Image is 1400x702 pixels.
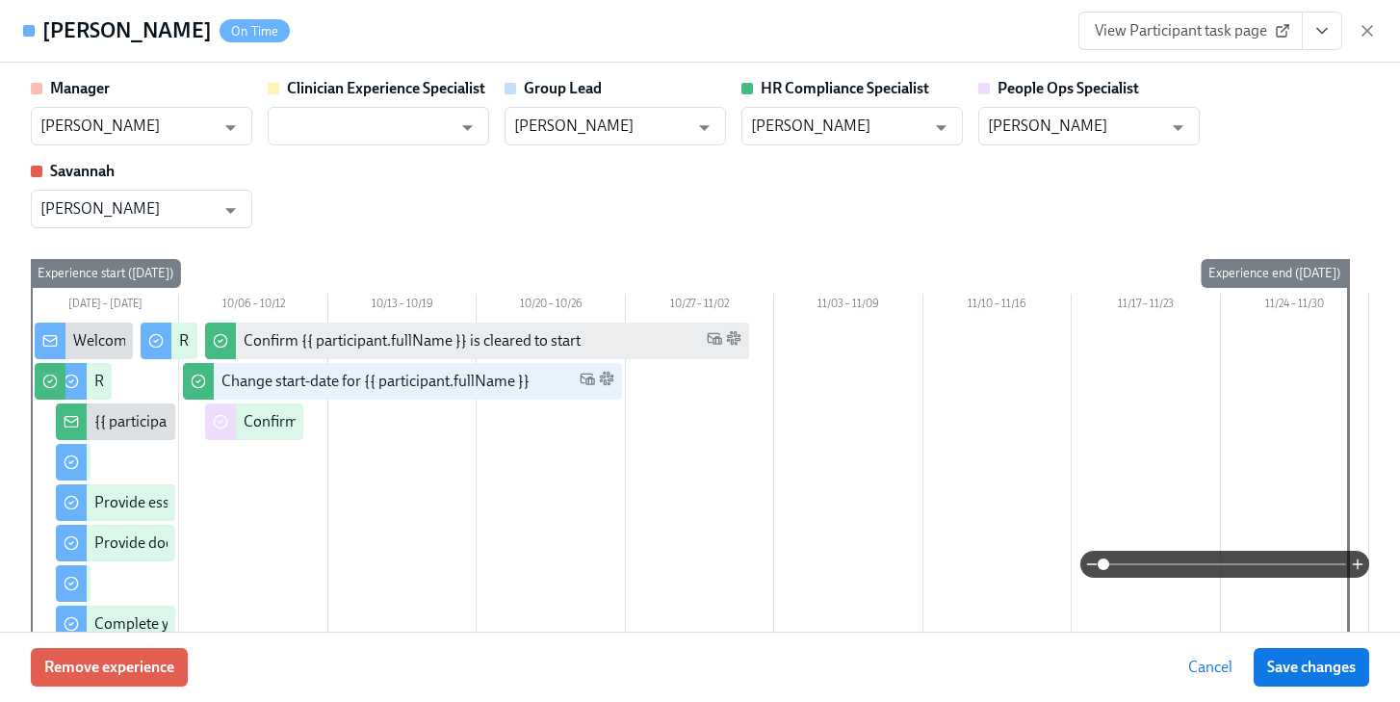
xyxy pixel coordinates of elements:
button: Open [216,113,246,143]
span: On Time [220,24,290,39]
strong: Manager [50,79,110,97]
div: 11/17 – 11/23 [1072,294,1220,319]
div: Confirm {{ participant.fullName }} is cleared to start [244,330,581,351]
span: View Participant task page [1095,21,1286,40]
div: Welcome from the Charlie Health Compliance Team 👋 [73,330,435,351]
button: Open [926,113,956,143]
span: Slack [599,371,614,393]
div: Experience end ([DATE]) [1201,259,1348,288]
div: {{ participant.fullName }} has filled out the onboarding form [94,411,487,432]
span: Cancel [1188,658,1232,677]
button: Save changes [1254,648,1369,687]
button: Open [689,113,719,143]
button: Open [216,195,246,225]
span: Slack [726,330,741,352]
h4: [PERSON_NAME] [42,16,212,45]
div: 10/20 – 10/26 [477,294,625,319]
div: 10/13 – 10/19 [328,294,477,319]
a: View Participant task page [1078,12,1303,50]
button: Cancel [1175,648,1246,687]
div: 11/10 – 11/16 [923,294,1072,319]
span: Save changes [1267,658,1356,677]
button: Open [453,113,482,143]
div: Provide documents for your I9 verification [94,533,371,554]
div: Confirm cleared by People Ops [244,411,447,432]
div: Experience start ([DATE]) [30,259,181,288]
strong: Group Lead [524,79,602,97]
div: Register on the [US_STATE] [MEDICAL_DATA] website [94,371,450,392]
span: Work Email [580,371,595,393]
button: Open [1163,113,1193,143]
div: Provide essential professional documentation [94,492,395,513]
button: Remove experience [31,648,188,687]
div: Request your equipment [179,330,341,351]
strong: HR Compliance Specialist [761,79,929,97]
div: 11/03 – 11/09 [774,294,922,319]
strong: People Ops Specialist [998,79,1139,97]
strong: Clinician Experience Specialist [287,79,485,97]
button: View task page [1302,12,1342,50]
span: Work Email [707,330,722,352]
div: 10/06 – 10/12 [179,294,327,319]
span: Remove experience [44,658,174,677]
div: Complete your drug screening [94,613,294,635]
div: 10/27 – 11/02 [626,294,774,319]
div: 11/24 – 11/30 [1221,294,1369,319]
div: Change start-date for {{ participant.fullName }} [221,371,530,392]
div: [DATE] – [DATE] [31,294,179,319]
strong: Savannah [50,162,115,180]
